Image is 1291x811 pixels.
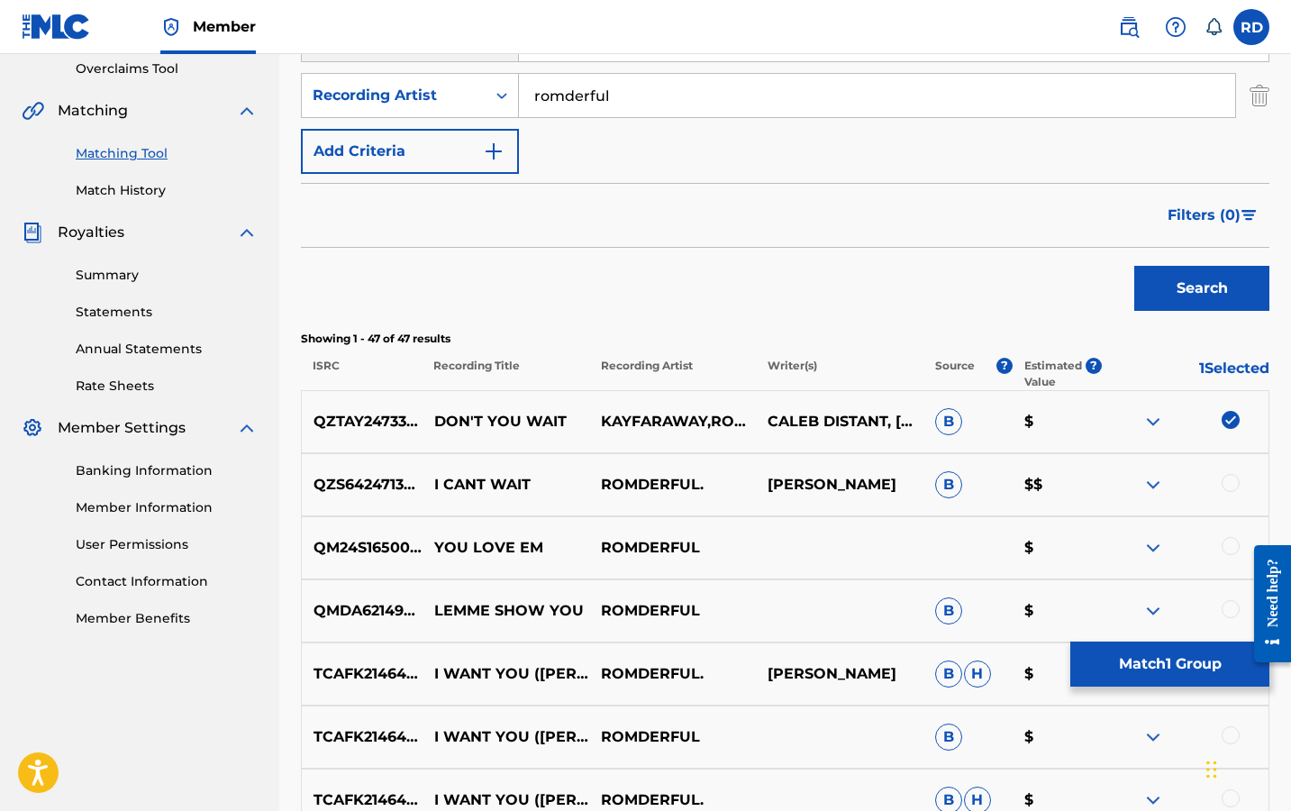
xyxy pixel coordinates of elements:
[756,411,923,433] p: CALEB DISTANT, [PERSON_NAME]
[964,661,991,688] span: H
[76,181,258,200] a: Match History
[935,471,962,498] span: B
[589,600,756,622] p: ROMDERFUL
[1142,537,1164,559] img: expand
[589,726,756,748] p: ROMDERFUL
[1013,600,1102,622] p: $
[22,14,91,40] img: MLC Logo
[76,59,258,78] a: Overclaims Tool
[1013,537,1102,559] p: $
[302,600,423,622] p: QMDA62149072
[76,461,258,480] a: Banking Information
[1013,474,1102,496] p: $$
[236,417,258,439] img: expand
[1013,726,1102,748] p: $
[1134,266,1269,311] button: Search
[1013,411,1102,433] p: $
[22,100,44,122] img: Matching
[1168,205,1241,226] span: Filters ( 0 )
[756,663,923,685] p: [PERSON_NAME]
[236,100,258,122] img: expand
[76,535,258,554] a: User Permissions
[1086,358,1102,374] span: ?
[588,358,756,390] p: Recording Artist
[589,411,756,433] p: KAYFARAWAY,ROMDERFUL
[1142,474,1164,496] img: expand
[1111,9,1147,45] a: Public Search
[423,726,589,748] p: I WANT YOU ([PERSON_NAME] REMIX)
[22,222,43,243] img: Royalties
[1118,16,1140,38] img: search
[160,16,182,38] img: Top Rightsholder
[193,16,256,37] span: Member
[1233,9,1269,45] div: User Menu
[58,100,128,122] span: Matching
[1250,73,1269,118] img: Delete Criterion
[22,417,43,439] img: Member Settings
[1158,9,1194,45] div: Help
[1142,600,1164,622] img: expand
[76,144,258,163] a: Matching Tool
[423,411,589,433] p: DON'T YOU WAIT
[302,726,423,748] p: TCAFK2146496
[423,789,589,811] p: I WANT YOU ([PERSON_NAME] REMIX)
[589,537,756,559] p: ROMDERFUL
[1205,18,1223,36] div: Notifications
[1142,789,1164,811] img: expand
[589,789,756,811] p: ROMDERFUL.
[301,331,1269,347] p: Showing 1 - 47 of 47 results
[756,358,923,390] p: Writer(s)
[589,663,756,685] p: ROMDERFUL.
[76,266,258,285] a: Summary
[313,85,475,106] div: Recording Artist
[935,661,962,688] span: B
[1241,530,1291,679] iframe: Resource Center
[302,537,423,559] p: QM24S1650013
[935,408,962,435] span: B
[423,600,589,622] p: LEMME SHOW YOU
[423,474,589,496] p: I CANT WAIT
[1013,663,1102,685] p: $
[236,222,258,243] img: expand
[589,474,756,496] p: ROMDERFUL.
[76,340,258,359] a: Annual Statements
[422,358,589,390] p: Recording Title
[1241,210,1257,221] img: filter
[1157,193,1269,238] button: Filters (0)
[302,789,423,811] p: TCAFK2146496
[76,572,258,591] a: Contact Information
[483,141,505,162] img: 9d2ae6d4665cec9f34b9.svg
[76,498,258,517] a: Member Information
[76,303,258,322] a: Statements
[301,129,519,174] button: Add Criteria
[302,474,423,496] p: QZS642471385
[76,377,258,396] a: Rate Sheets
[1102,358,1269,390] p: 1 Selected
[1201,724,1291,811] iframe: Chat Widget
[76,609,258,628] a: Member Benefits
[1206,743,1217,797] div: Drag
[935,724,962,751] span: B
[935,597,962,624] span: B
[302,663,423,685] p: TCAFK2146496
[423,663,589,685] p: I WANT YOU ([PERSON_NAME] REMIX)
[1013,789,1102,811] p: $
[996,358,1013,374] span: ?
[1024,358,1086,390] p: Estimated Value
[302,411,423,433] p: QZTAY2473398
[1222,411,1240,429] img: deselect
[1070,642,1269,687] button: Match1 Group
[935,358,975,390] p: Source
[58,417,186,439] span: Member Settings
[58,222,124,243] span: Royalties
[301,358,422,390] p: ISRC
[756,474,923,496] p: [PERSON_NAME]
[1142,726,1164,748] img: expand
[1142,411,1164,433] img: expand
[423,537,589,559] p: YOU LOVE EM
[1165,16,1186,38] img: help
